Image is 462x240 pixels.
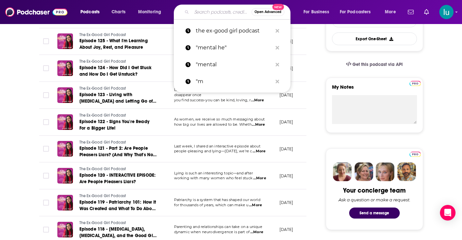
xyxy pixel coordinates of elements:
span: Living with [MEDICAL_DATA] means it doesn’t disappear once [174,87,258,97]
span: Toggle select row [43,146,49,152]
img: Podchaser - Follow, Share and Rate Podcasts [5,6,67,18]
a: The Ex-Good Girl Podcast [79,193,157,199]
span: Toggle select row [43,200,49,206]
span: Episode 123 - Living with [MEDICAL_DATA] and Letting Go of Good Girl Rules with [PERSON_NAME] [79,92,156,117]
span: Patriarchy is a system that has shaped our world [174,197,260,202]
p: [DATE] [279,173,293,179]
span: The Ex-Good Girl Podcast [79,194,126,198]
p: [DATE] [279,200,293,205]
span: ...More [250,230,263,235]
p: "mental [196,56,272,73]
span: Episode 121 - Part 2: Are People Pleasers Liars? (And Why That's Not The Real Problem) [79,145,157,164]
div: Ask a question or make a request. [338,197,410,202]
a: "m [174,73,290,90]
p: [DATE] [279,119,293,125]
span: Open Advanced [255,10,281,14]
span: for thousands of years, which can make u [174,203,249,207]
span: Toggle select row [43,173,49,179]
div: Open Intercom Messenger [440,205,456,221]
span: ...More [253,149,266,154]
a: "mental [174,56,290,73]
span: The Ex-Good Girl Podcast [79,59,126,64]
span: Episode 119 - Patriarchy 101: How It Was Created and What To Do About It Now [79,199,156,218]
a: Pro website [409,80,421,86]
a: Episode 119 - Patriarchy 101: How It Was Created and What To Do About It Now [79,199,157,212]
button: open menu [336,7,380,17]
span: As women, we receive so much messaging about [174,117,265,121]
button: Send a message [349,208,400,219]
p: [DATE] [279,92,293,98]
button: open menu [380,7,404,17]
span: ...More [253,176,266,181]
span: For Business [303,7,329,17]
span: Get this podcast via API [352,62,403,67]
div: Search podcasts, credits, & more... [180,5,297,19]
span: Toggle select row [43,227,49,233]
span: people-pleasing and lying—[DATE], we’re c [174,149,252,153]
span: Last week, I shared an interactive episode about [174,144,260,148]
span: ...More [252,122,265,127]
span: ...More [249,203,262,208]
span: Monitoring [138,7,161,17]
button: open menu [299,7,337,17]
span: The Ex-Good Girl Podcast [79,167,126,171]
span: Episode 125 - What I'm Learning About Joy, Rest, and Pleasure [79,38,148,50]
p: "mental he" [196,39,272,56]
a: Charts [107,7,129,17]
span: working with many women who feel stuck [174,176,253,180]
span: The Ex-Good Girl Podcast [79,32,126,37]
a: The Ex-Good Girl Podcast [79,113,157,119]
span: Logged in as lusodano [439,5,454,19]
span: Toggle select row [43,65,49,71]
span: New [272,4,284,10]
a: Episode 123 - Living with [MEDICAL_DATA] and Letting Go of Good Girl Rules with [PERSON_NAME] [79,92,157,105]
a: Episode 124 - How Did I Get Stuck and How Do I Get Unstuck? [79,65,157,78]
a: Get this podcast via API [341,57,408,72]
a: The Ex-Good Girl Podcast [79,59,157,65]
a: The Ex-Good Girl Podcast [79,32,157,38]
span: Charts [112,7,125,17]
span: The Ex-Good Girl Podcast [79,86,126,91]
span: dynamic when neurodivergence is part of [174,230,250,234]
span: Episode 120 - INTERACTIVE EPISODE: Are People Pleasers Liars? [79,172,156,184]
img: Podchaser Pro [409,152,421,157]
p: "m [196,73,272,90]
button: open menu [76,7,108,17]
img: Jules Profile [376,162,395,181]
button: Export One-Sheet [332,32,417,45]
input: Search podcasts, credits, & more... [192,7,252,17]
a: The Ex-Good Girl Podcast [79,86,157,92]
a: Pro website [409,151,421,157]
img: Sydney Profile [333,162,352,181]
div: Your concierge team [343,186,406,195]
span: Episode 124 - How Did I Get Stuck and How Do I Get Unstuck? [79,65,152,77]
span: The Ex-Good Girl Podcast [79,113,126,118]
span: Podcasts [80,7,100,17]
p: [DATE] [279,146,293,152]
span: Toggle select row [43,38,49,44]
span: Parenting and relationships can take on a unique [174,224,262,229]
a: Episode 125 - What I'm Learning About Joy, Rest, and Pleasure [79,38,157,51]
span: how big our lives are allowed to be. Wheth [174,122,252,127]
a: Episode 120 - INTERACTIVE EPISODE: Are People Pleasers Liars? [79,172,157,185]
img: Jon Profile [397,162,416,181]
span: More [385,7,396,17]
img: Barbara Profile [354,162,373,181]
a: The Ex-Good Girl Podcast [79,220,157,226]
a: "mental he" [174,39,290,56]
span: ...More [251,98,264,103]
a: Episode 121 - Part 2: Are People Pleasers Liars? (And Why That's Not The Real Problem) [79,145,157,158]
a: The Ex-Good Girl Podcast [79,140,157,145]
a: the ex-good girl podcast [174,22,290,39]
p: the ex-good girl podcast [196,22,272,39]
a: Episode 122 - Signs You're Ready For a Bigger Life! [79,119,157,132]
a: The Ex-Good Girl Podcast [79,166,157,172]
img: User Profile [439,5,454,19]
a: Episode 118 - [MEDICAL_DATA], [MEDICAL_DATA], and the Good Girl Trap with [PERSON_NAME] [79,226,157,239]
span: Episode 122 - Signs You're Ready For a Bigger Life! [79,119,149,131]
a: Show notifications dropdown [405,6,416,18]
span: Toggle select row [43,119,49,125]
p: [DATE] [279,227,293,232]
img: Podchaser Pro [409,81,421,86]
